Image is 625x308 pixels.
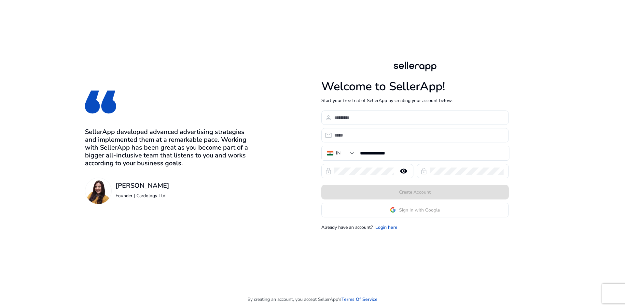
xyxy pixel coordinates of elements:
[336,150,340,157] div: IN
[325,167,332,175] span: lock
[116,182,169,190] h3: [PERSON_NAME]
[420,167,428,175] span: lock
[321,97,509,104] p: Start your free trial of SellerApp by creating your account below.
[116,192,169,199] p: Founder | Cardology Ltd
[321,80,509,94] h1: Welcome to SellerApp!
[85,128,252,167] h3: SellerApp developed advanced advertising strategies and implemented them at a remarkable pace. Wo...
[341,296,378,303] a: Terms Of Service
[396,167,411,175] mat-icon: remove_red_eye
[325,131,332,139] span: email
[375,224,397,231] a: Login here
[325,114,332,122] span: person
[321,224,373,231] p: Already have an account?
